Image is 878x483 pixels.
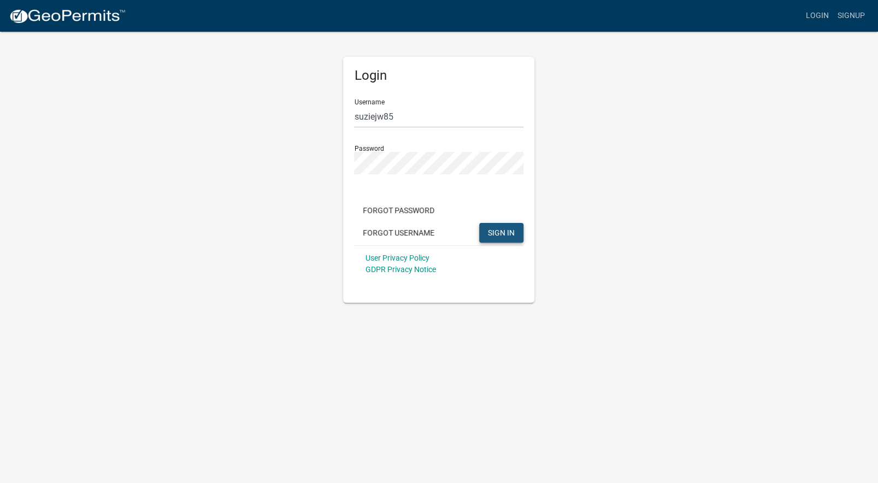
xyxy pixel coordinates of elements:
[354,201,443,220] button: Forgot Password
[354,223,443,243] button: Forgot Username
[365,265,435,274] a: GDPR Privacy Notice
[802,5,833,26] a: Login
[365,254,429,262] a: User Privacy Policy
[479,223,523,243] button: SIGN IN
[488,228,515,237] span: SIGN IN
[354,68,523,84] h5: Login
[833,5,869,26] a: Signup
